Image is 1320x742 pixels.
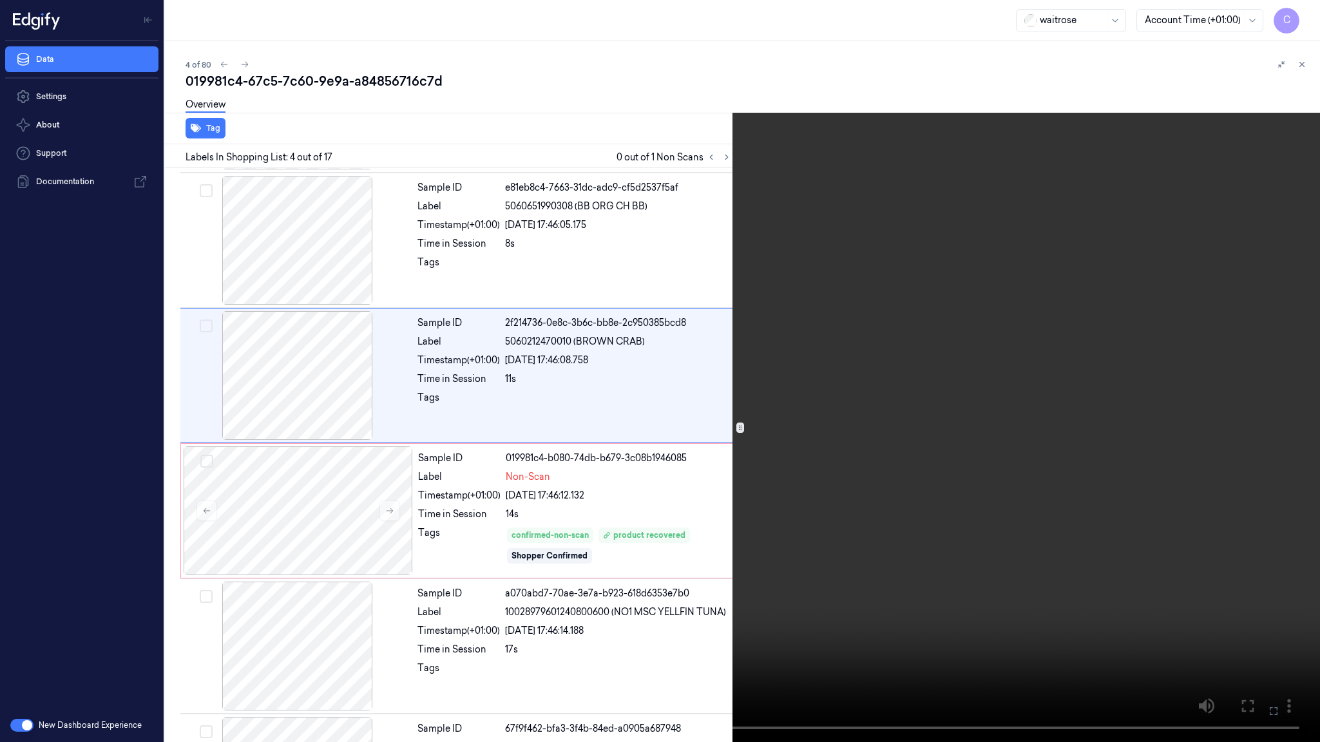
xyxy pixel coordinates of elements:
[417,391,500,412] div: Tags
[186,151,332,164] span: Labels In Shopping List: 4 out of 17
[5,84,158,109] a: Settings
[5,140,158,166] a: Support
[417,256,500,276] div: Tags
[5,112,158,138] button: About
[186,72,1310,90] div: 019981c4-67c5-7c60-9e9a-a84856716c7d
[417,372,500,386] div: Time in Session
[505,372,732,386] div: 11s
[1274,8,1299,33] button: C
[417,218,500,232] div: Timestamp (+01:00)
[505,316,732,330] div: 2f214736-0e8c-3b6c-bb8e-2c950385bcd8
[417,661,500,682] div: Tags
[512,529,589,541] div: confirmed-non-scan
[505,354,732,367] div: [DATE] 17:46:08.758
[506,470,550,484] span: Non-Scan
[417,605,500,619] div: Label
[417,643,500,656] div: Time in Session
[506,452,731,465] div: 019981c4-b080-74db-b679-3c08b1946085
[417,200,500,213] div: Label
[186,118,225,138] button: Tag
[200,319,213,332] button: Select row
[505,605,726,619] span: 10028979601240800600 (NO1 MSC YELLFIN TUNA)
[417,335,500,348] div: Label
[418,452,501,465] div: Sample ID
[505,200,647,213] span: 5060651990308 (BB ORG CH BB)
[200,184,213,197] button: Select row
[417,624,500,638] div: Timestamp (+01:00)
[186,59,211,70] span: 4 of 80
[505,587,732,600] div: a070abd7-70ae-3e7a-b923-618d6353e7b0
[505,181,732,195] div: e81eb8c4-7663-31dc-adc9-cf5d2537f5af
[617,149,734,165] span: 0 out of 1 Non Scans
[418,526,501,565] div: Tags
[200,590,213,603] button: Select row
[505,335,645,348] span: 5060212470010 (BROWN CRAB)
[417,237,500,251] div: Time in Session
[418,470,501,484] div: Label
[200,455,213,468] button: Select row
[417,722,500,736] div: Sample ID
[200,725,213,738] button: Select row
[506,489,731,502] div: [DATE] 17:46:12.132
[418,489,501,502] div: Timestamp (+01:00)
[417,316,500,330] div: Sample ID
[512,550,588,562] div: Shopper Confirmed
[505,643,732,656] div: 17s
[417,354,500,367] div: Timestamp (+01:00)
[5,46,158,72] a: Data
[417,587,500,600] div: Sample ID
[506,508,731,521] div: 14s
[138,10,158,30] button: Toggle Navigation
[603,529,685,541] div: product recovered
[5,169,158,195] a: Documentation
[505,237,732,251] div: 8s
[417,181,500,195] div: Sample ID
[505,722,732,736] div: 67f9f462-bfa3-3f4b-84ed-a0905a687948
[505,218,732,232] div: [DATE] 17:46:05.175
[418,508,501,521] div: Time in Session
[505,624,732,638] div: [DATE] 17:46:14.188
[186,98,225,113] a: Overview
